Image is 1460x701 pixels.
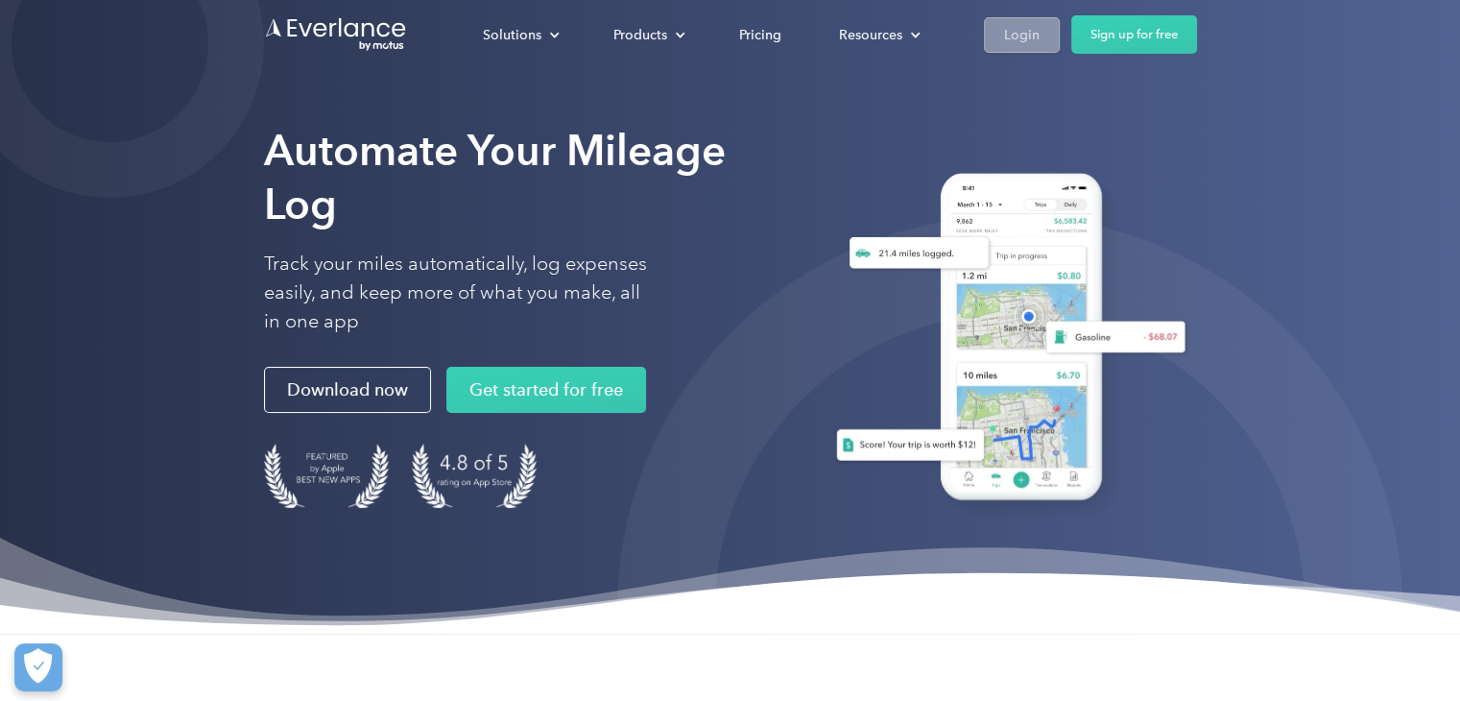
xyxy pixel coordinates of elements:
[613,23,667,47] div: Products
[594,18,701,52] div: Products
[264,444,389,508] img: Badge for Featured by Apple Best New Apps
[483,23,541,47] div: Solutions
[820,18,936,52] div: Resources
[412,444,537,508] img: 4.9 out of 5 stars on the app store
[1004,23,1040,47] div: Login
[739,23,781,47] div: Pricing
[464,18,575,52] div: Solutions
[984,17,1060,53] a: Login
[264,367,431,413] a: Download now
[264,250,648,336] p: Track your miles automatically, log expenses easily, and keep more of what you make, all in one app
[14,643,62,691] button: Cookies Settings
[264,125,726,230] strong: Automate Your Mileage Log
[839,23,902,47] div: Resources
[1071,15,1197,54] a: Sign up for free
[720,18,801,52] a: Pricing
[446,367,646,413] a: Get started for free
[813,158,1197,522] img: Everlance, mileage tracker app, expense tracking app
[264,16,408,53] a: Go to homepage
